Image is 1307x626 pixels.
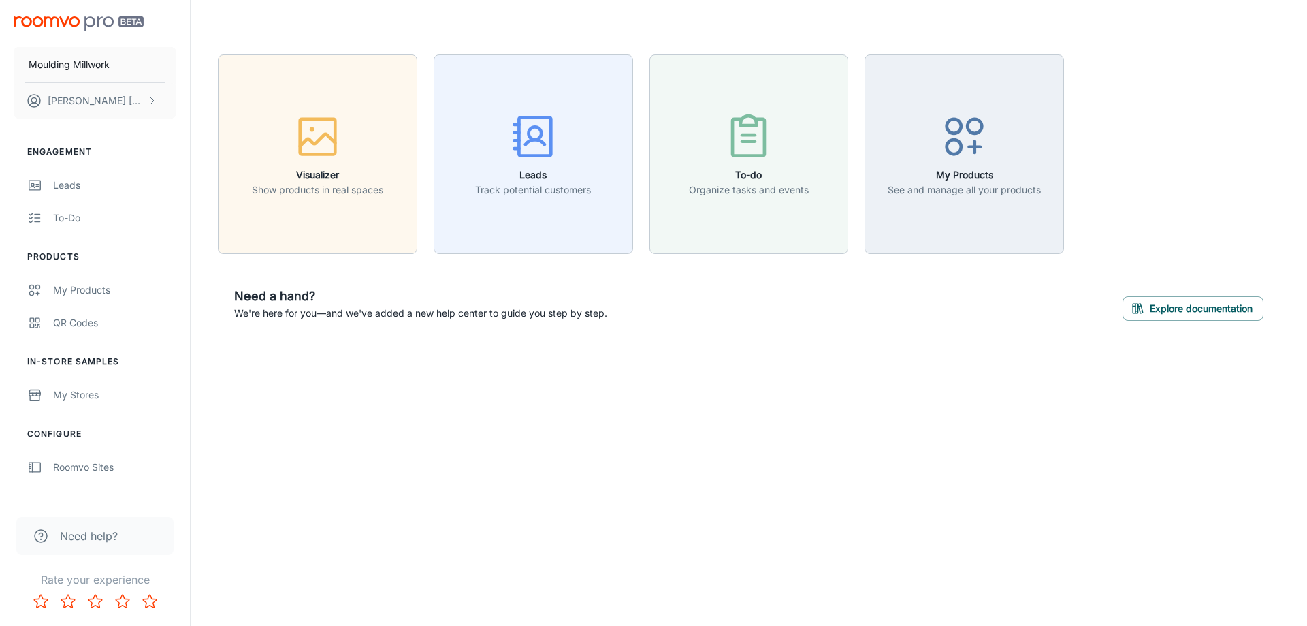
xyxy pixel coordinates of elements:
[689,183,809,198] p: Organize tasks and events
[649,146,849,160] a: To-doOrganize tasks and events
[434,146,633,160] a: LeadsTrack potential customers
[475,168,591,183] h6: Leads
[888,168,1041,183] h6: My Products
[53,178,176,193] div: Leads
[689,168,809,183] h6: To-do
[14,83,176,119] button: [PERSON_NAME] [PERSON_NAME]
[888,183,1041,198] p: See and manage all your products
[649,54,849,254] button: To-doOrganize tasks and events
[865,54,1064,254] button: My ProductsSee and manage all your products
[53,388,176,403] div: My Stores
[218,54,417,254] button: VisualizerShow products in real spaces
[234,306,607,321] p: We're here for you—and we've added a new help center to guide you step by step.
[252,168,383,183] h6: Visualizer
[1123,296,1263,321] button: Explore documentation
[234,287,607,306] h6: Need a hand?
[14,47,176,82] button: Moulding Millwork
[53,283,176,298] div: My Products
[29,57,110,72] p: Moulding Millwork
[865,146,1064,160] a: My ProductsSee and manage all your products
[48,93,144,108] p: [PERSON_NAME] [PERSON_NAME]
[53,315,176,330] div: QR Codes
[14,16,144,31] img: Roomvo PRO Beta
[475,183,591,198] p: Track potential customers
[252,183,383,198] p: Show products in real spaces
[434,54,633,254] button: LeadsTrack potential customers
[1123,300,1263,314] a: Explore documentation
[53,210,176,225] div: To-do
